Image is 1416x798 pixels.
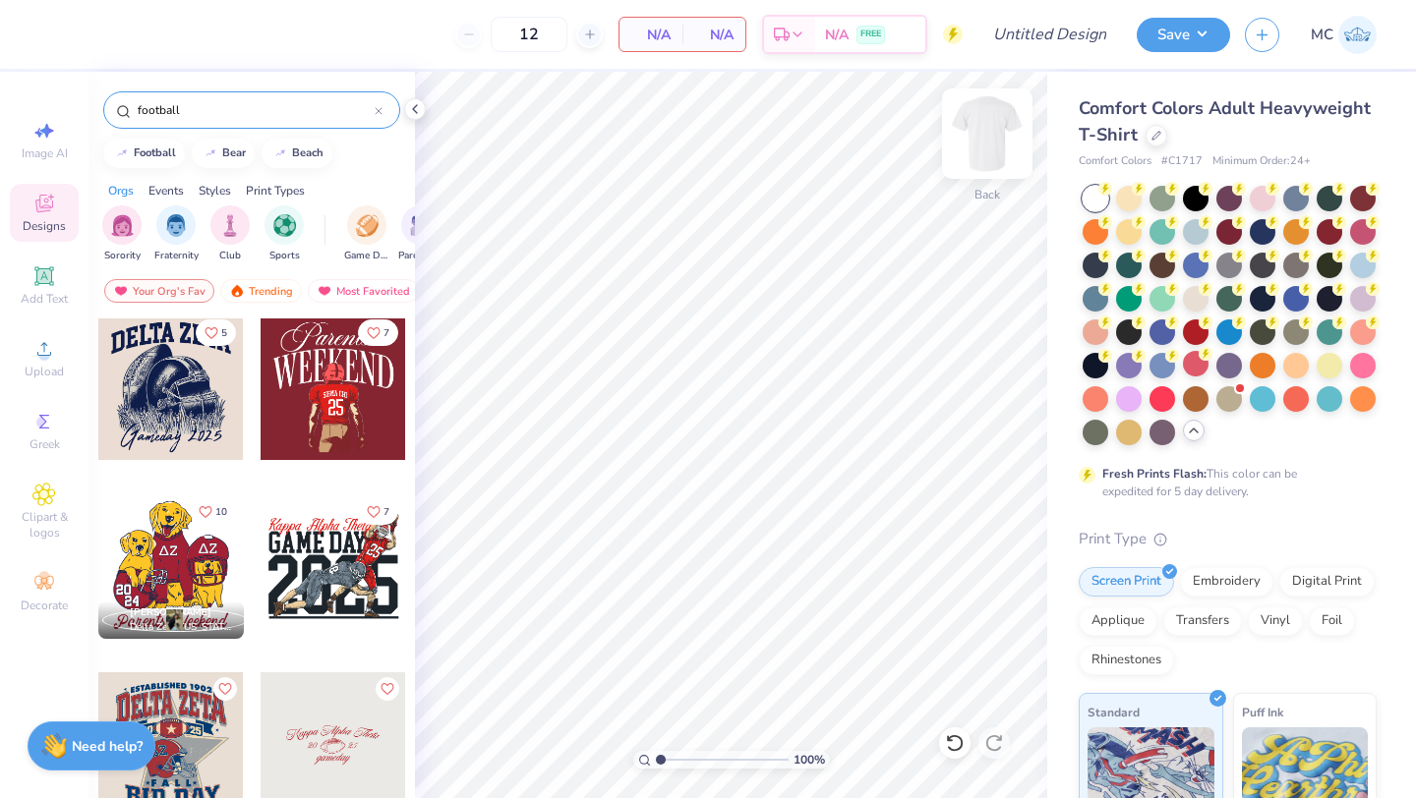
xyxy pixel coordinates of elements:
[376,677,399,701] button: Like
[130,620,236,635] span: Delta Zeta, [US_STATE][GEOGRAPHIC_DATA]
[165,214,187,237] img: Fraternity Image
[213,677,237,701] button: Like
[292,147,324,158] div: beach
[398,249,443,263] span: Parent's Weekend
[196,319,236,346] button: Like
[262,139,332,168] button: beach
[102,205,142,263] button: filter button
[130,605,211,619] span: [PERSON_NAME]
[103,139,185,168] button: football
[222,147,246,158] div: bear
[154,249,199,263] span: Fraternity
[1137,18,1230,52] button: Save
[114,147,130,159] img: trend_line.gif
[210,205,250,263] div: filter for Club
[203,147,218,159] img: trend_line.gif
[23,218,66,234] span: Designs
[273,214,296,237] img: Sports Image
[1242,702,1283,722] span: Puff Ink
[229,284,245,298] img: trending.gif
[108,182,134,199] div: Orgs
[72,737,143,756] strong: Need help?
[104,249,141,263] span: Sorority
[1212,153,1311,170] span: Minimum Order: 24 +
[356,214,379,237] img: Game Day Image
[825,25,849,45] span: N/A
[1311,24,1333,46] span: MC
[265,205,304,263] div: filter for Sports
[22,145,68,161] span: Image AI
[215,507,227,517] span: 10
[192,139,255,168] button: bear
[398,205,443,263] button: filter button
[383,328,389,338] span: 7
[210,205,250,263] button: filter button
[221,328,227,338] span: 5
[113,284,129,298] img: most_fav.gif
[272,147,288,159] img: trend_line.gif
[154,205,199,263] button: filter button
[102,205,142,263] div: filter for Sorority
[265,205,304,263] button: filter button
[104,279,214,303] div: Your Org's Fav
[383,507,389,517] span: 7
[977,15,1122,54] input: Untitled Design
[190,498,236,525] button: Like
[410,214,433,237] img: Parent's Weekend Image
[794,751,825,769] span: 100 %
[269,249,300,263] span: Sports
[246,182,305,199] div: Print Types
[136,100,375,120] input: Try "Alpha"
[358,498,398,525] button: Like
[1079,153,1151,170] span: Comfort Colors
[1079,96,1371,146] span: Comfort Colors Adult Heavyweight T-Shirt
[1309,606,1355,636] div: Foil
[1079,528,1377,550] div: Print Type
[1102,466,1207,482] strong: Fresh Prints Flash:
[694,25,734,45] span: N/A
[974,186,1000,203] div: Back
[1338,16,1377,54] img: Maddy Clark
[344,205,389,263] div: filter for Game Day
[134,147,176,158] div: football
[1248,606,1303,636] div: Vinyl
[308,279,419,303] div: Most Favorited
[631,25,671,45] span: N/A
[317,284,332,298] img: most_fav.gif
[1161,153,1203,170] span: # C1717
[358,319,398,346] button: Like
[1180,567,1273,597] div: Embroidery
[1279,567,1375,597] div: Digital Print
[21,598,68,613] span: Decorate
[219,214,241,237] img: Club Image
[948,94,1027,173] img: Back
[199,182,231,199] div: Styles
[10,509,79,541] span: Clipart & logos
[344,205,389,263] button: filter button
[219,249,241,263] span: Club
[1311,16,1377,54] a: MC
[111,214,134,237] img: Sorority Image
[491,17,567,52] input: – –
[398,205,443,263] div: filter for Parent's Weekend
[220,279,302,303] div: Trending
[148,182,184,199] div: Events
[1102,465,1344,500] div: This color can be expedited for 5 day delivery.
[29,436,60,452] span: Greek
[1079,606,1157,636] div: Applique
[1079,567,1174,597] div: Screen Print
[1079,646,1174,675] div: Rhinestones
[860,28,881,41] span: FREE
[25,364,64,379] span: Upload
[344,249,389,263] span: Game Day
[21,291,68,307] span: Add Text
[154,205,199,263] div: filter for Fraternity
[1088,702,1140,722] span: Standard
[1163,606,1242,636] div: Transfers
